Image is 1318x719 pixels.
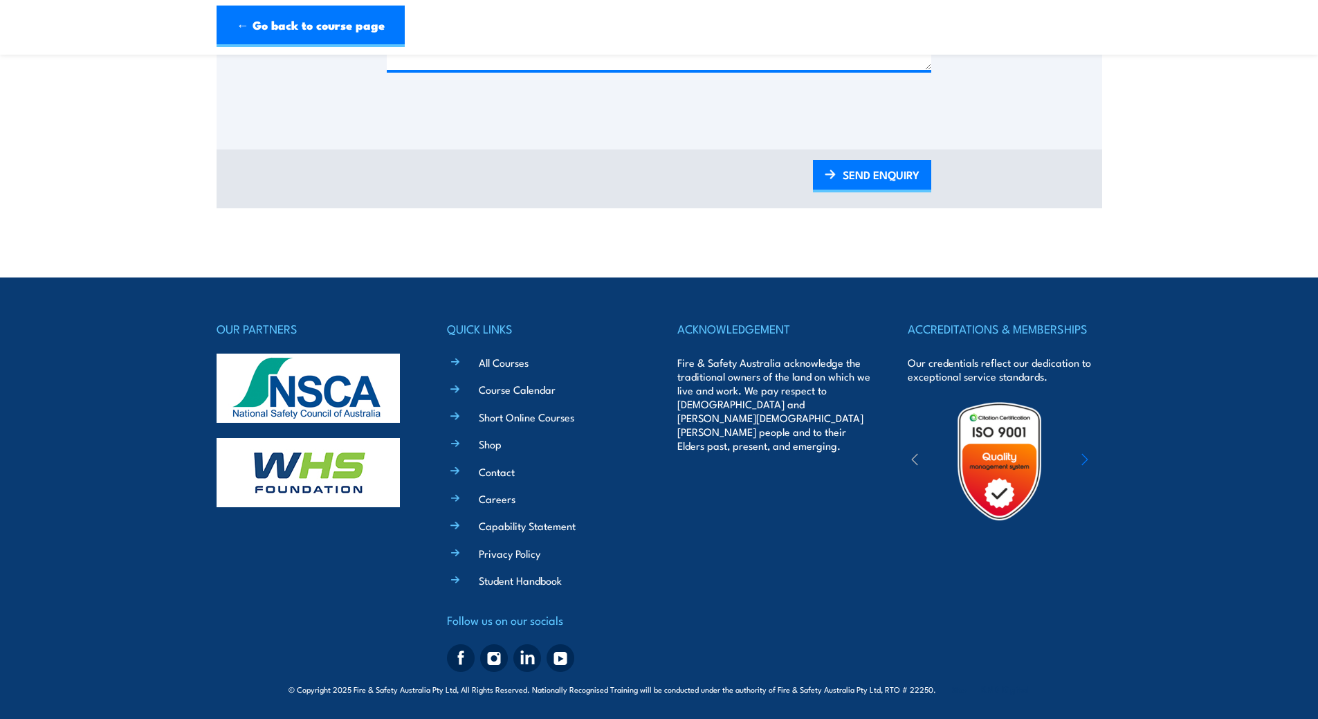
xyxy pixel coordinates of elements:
a: Student Handbook [479,573,562,588]
h4: ACKNOWLEDGEMENT [677,319,871,338]
a: Privacy Policy [479,546,540,561]
p: Fire & Safety Australia acknowledge the traditional owners of the land on which we live and work.... [677,356,871,453]
a: Careers [479,491,515,506]
img: ewpa-logo [1061,437,1181,485]
a: Short Online Courses [479,410,574,424]
p: Our credentials reflect our dedication to exceptional service standards. [908,356,1101,383]
a: All Courses [479,355,529,370]
span: © Copyright 2025 Fire & Safety Australia Pty Ltd, All Rights Reserved. Nationally Recognised Trai... [289,682,1029,695]
a: Contact [479,464,515,479]
img: nsca-logo-footer [217,354,400,423]
a: Capability Statement [479,518,576,533]
img: whs-logo-footer [217,438,400,507]
img: Untitled design (19) [939,401,1060,522]
a: Shop [479,437,502,451]
a: KND Digital [981,682,1029,695]
h4: Follow us on our socials [447,610,641,630]
a: Course Calendar [479,382,556,397]
h4: ACCREDITATIONS & MEMBERSHIPS [908,319,1101,338]
h4: OUR PARTNERS [217,319,410,338]
h4: QUICK LINKS [447,319,641,338]
span: Site: [952,684,1029,695]
a: ← Go back to course page [217,6,405,47]
a: SEND ENQUIRY [813,160,931,192]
